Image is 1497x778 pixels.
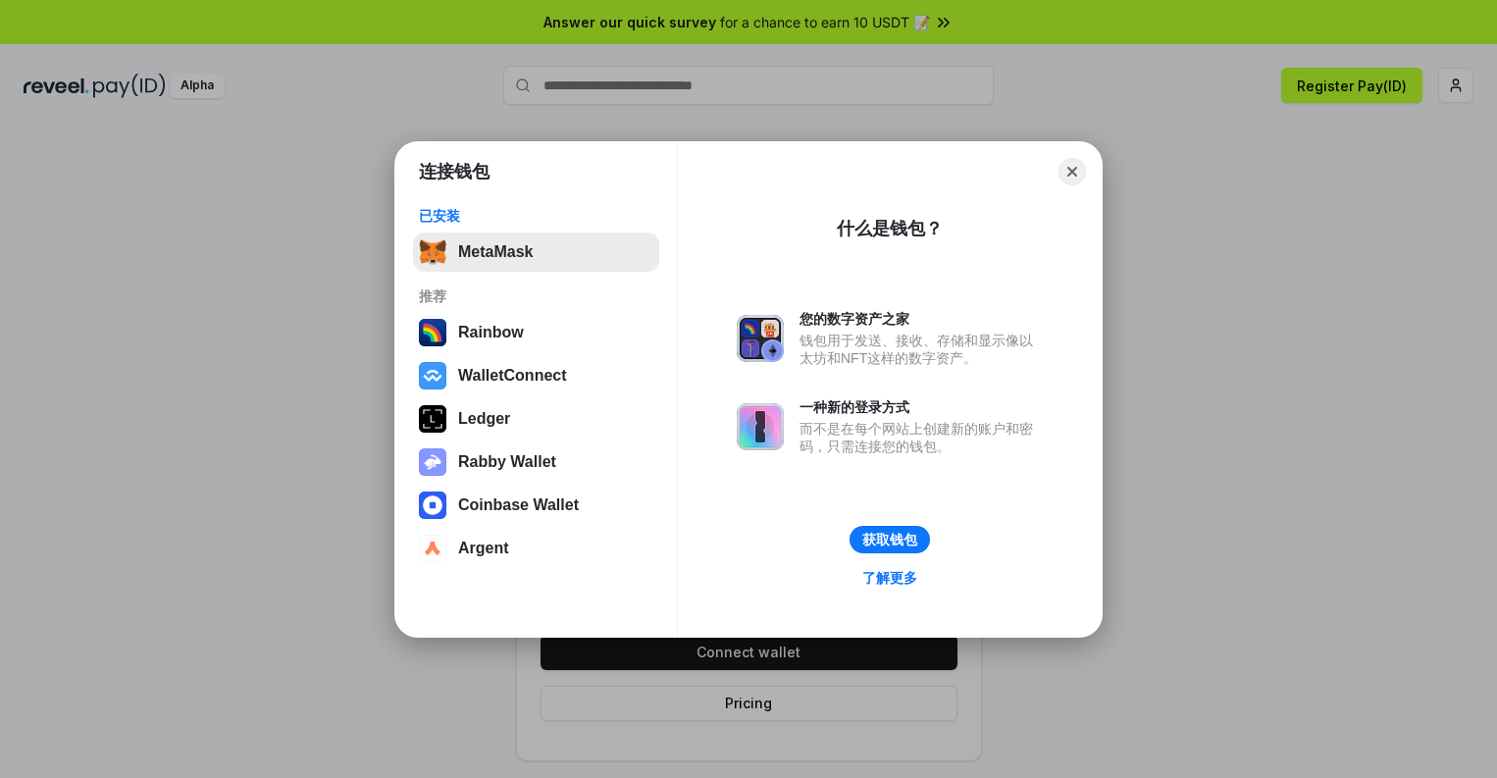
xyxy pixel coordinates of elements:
img: svg+xml,%3Csvg%20xmlns%3D%22http%3A%2F%2Fwww.w3.org%2F2000%2Fsvg%22%20fill%3D%22none%22%20viewBox... [737,403,784,450]
a: 了解更多 [851,565,929,591]
img: svg+xml,%3Csvg%20width%3D%22120%22%20height%3D%22120%22%20viewBox%3D%220%200%20120%20120%22%20fil... [419,319,446,346]
div: 推荐 [419,287,653,305]
button: Coinbase Wallet [413,486,659,525]
button: Ledger [413,399,659,439]
div: 了解更多 [862,569,917,587]
img: svg+xml,%3Csvg%20width%3D%2228%22%20height%3D%2228%22%20viewBox%3D%220%200%2028%2028%22%20fill%3D... [419,492,446,519]
div: Argent [458,540,509,557]
div: 一种新的登录方式 [800,398,1043,416]
img: svg+xml,%3Csvg%20xmlns%3D%22http%3A%2F%2Fwww.w3.org%2F2000%2Fsvg%22%20width%3D%2228%22%20height%3... [419,405,446,433]
div: 什么是钱包？ [837,217,943,240]
div: WalletConnect [458,367,567,385]
button: Rainbow [413,313,659,352]
div: MetaMask [458,243,533,261]
img: svg+xml,%3Csvg%20xmlns%3D%22http%3A%2F%2Fwww.w3.org%2F2000%2Fsvg%22%20fill%3D%22none%22%20viewBox... [737,315,784,362]
h1: 连接钱包 [419,160,490,183]
img: svg+xml,%3Csvg%20fill%3D%22none%22%20height%3D%2233%22%20viewBox%3D%220%200%2035%2033%22%20width%... [419,238,446,266]
button: Close [1058,158,1086,185]
button: WalletConnect [413,356,659,395]
button: MetaMask [413,233,659,272]
button: 获取钱包 [850,526,930,553]
img: svg+xml,%3Csvg%20xmlns%3D%22http%3A%2F%2Fwww.w3.org%2F2000%2Fsvg%22%20fill%3D%22none%22%20viewBox... [419,448,446,476]
div: 已安装 [419,207,653,225]
div: Coinbase Wallet [458,496,579,514]
button: Argent [413,529,659,568]
img: svg+xml,%3Csvg%20width%3D%2228%22%20height%3D%2228%22%20viewBox%3D%220%200%2028%2028%22%20fill%3D... [419,535,446,562]
div: 而不是在每个网站上创建新的账户和密码，只需连接您的钱包。 [800,420,1043,455]
div: 您的数字资产之家 [800,310,1043,328]
div: Ledger [458,410,510,428]
div: 获取钱包 [862,531,917,548]
button: Rabby Wallet [413,442,659,482]
img: svg+xml,%3Csvg%20width%3D%2228%22%20height%3D%2228%22%20viewBox%3D%220%200%2028%2028%22%20fill%3D... [419,362,446,389]
div: Rabby Wallet [458,453,556,471]
div: Rainbow [458,324,524,341]
div: 钱包用于发送、接收、存储和显示像以太坊和NFT这样的数字资产。 [800,332,1043,367]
